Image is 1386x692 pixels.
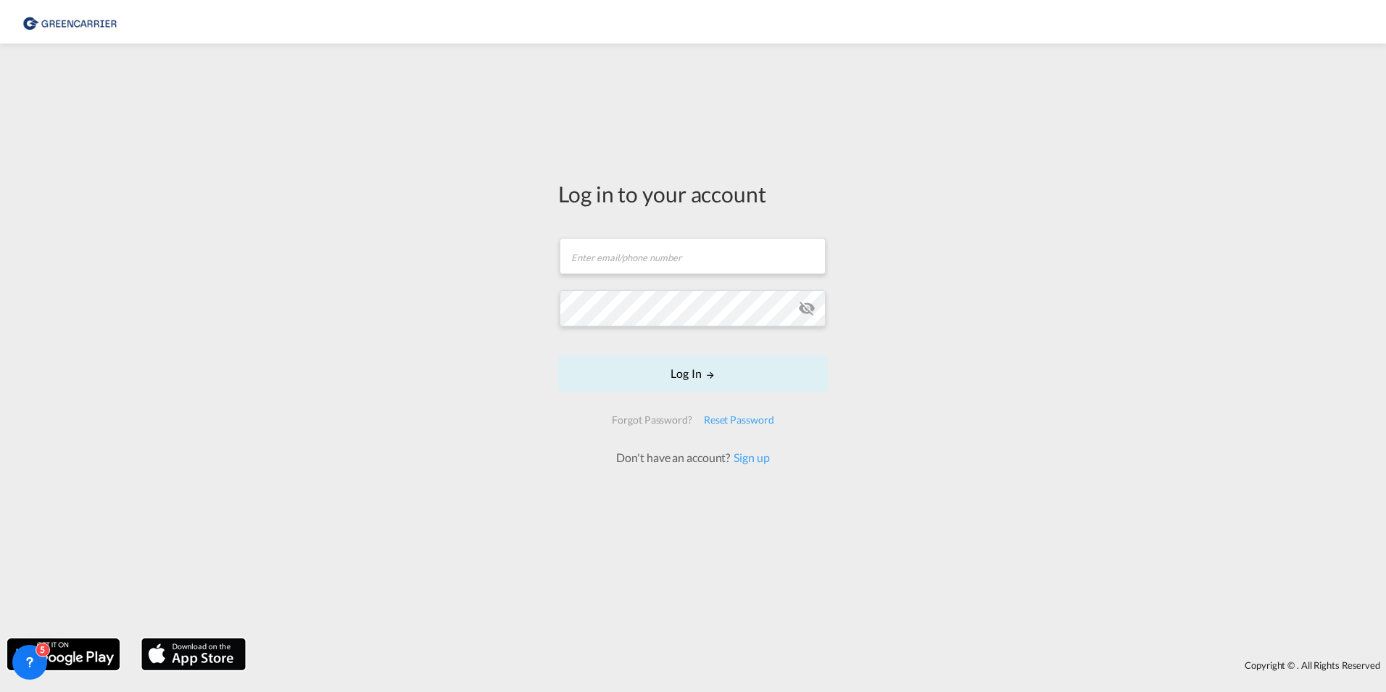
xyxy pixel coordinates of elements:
[560,238,826,274] input: Enter email/phone number
[558,355,828,392] button: LOGIN
[798,300,816,317] md-icon: icon-eye-off
[22,6,120,38] img: 757bc1808afe11efb73cddab9739634b.png
[606,407,697,433] div: Forgot Password?
[253,653,1386,677] div: Copyright © . All Rights Reserved
[140,637,247,672] img: apple.png
[698,407,780,433] div: Reset Password
[600,450,785,466] div: Don't have an account?
[6,637,121,672] img: google.png
[558,178,828,209] div: Log in to your account
[730,450,769,464] a: Sign up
